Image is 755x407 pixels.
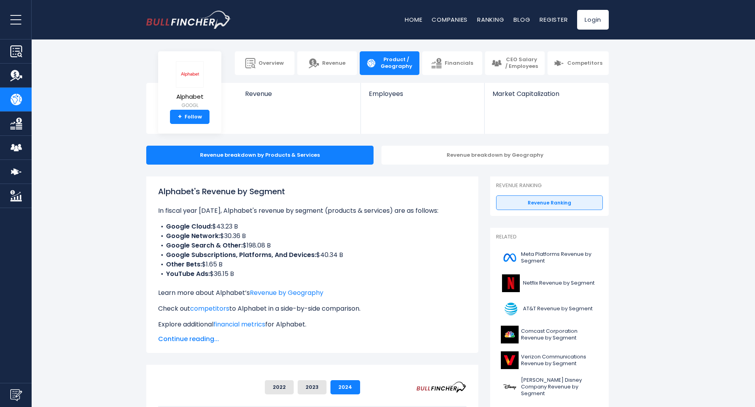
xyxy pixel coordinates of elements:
[496,272,603,294] a: Netflix Revenue by Segment
[577,10,609,30] a: Login
[178,113,182,120] strong: +
[158,250,466,260] li: $40.34 B
[146,146,374,165] div: Revenue breakdown by Products & Services
[170,110,210,124] a: +Follow
[330,380,360,394] button: 2024
[501,378,519,396] img: DIS logo
[477,15,504,24] a: Ranking
[158,186,466,197] h1: Alphabet's Revenue by Segment
[166,241,243,250] b: Google Search & Other:
[521,354,598,367] span: Verizon Communications Revenue by Segment
[381,146,609,165] div: Revenue breakdown by Geography
[505,56,538,70] span: CEO Salary / Employees
[501,351,519,369] img: VZ logo
[298,380,327,394] button: 2023
[422,51,482,75] a: Financials
[158,269,466,279] li: $36.15 B
[213,320,265,329] a: financial metrics
[369,90,476,98] span: Employees
[496,324,603,345] a: Comcast Corporation Revenue by Segment
[146,11,231,29] img: bullfincher logo
[360,51,419,75] a: Product / Geography
[521,377,598,397] span: [PERSON_NAME] Disney Company Revenue by Segment
[158,241,466,250] li: $198.08 B
[379,56,413,70] span: Product / Geography
[158,320,466,329] p: Explore additional for Alphabet.
[547,51,609,75] a: Competitors
[158,222,466,231] li: $43.23 B
[265,380,294,394] button: 2022
[245,90,353,98] span: Revenue
[496,298,603,320] a: AT&T Revenue by Segment
[496,234,603,240] p: Related
[322,60,345,67] span: Revenue
[496,195,603,210] a: Revenue Ranking
[501,326,519,343] img: CMCSA logo
[166,250,316,259] b: Google Subscriptions, Platforms, And Devices:
[297,51,357,75] a: Revenue
[190,304,229,313] a: competitors
[496,182,603,189] p: Revenue Ranking
[166,260,202,269] b: Other Bets:
[158,288,466,298] p: Learn more about Alphabet’s
[432,15,468,24] a: Companies
[501,249,519,266] img: META logo
[521,251,598,264] span: Meta Platforms Revenue by Segment
[158,304,466,313] p: Check out to Alphabet in a side-by-side comparison.
[523,306,593,312] span: AT&T Revenue by Segment
[237,83,361,111] a: Revenue
[513,15,530,24] a: Blog
[496,349,603,371] a: Verizon Communications Revenue by Segment
[176,102,204,109] small: GOOGL
[540,15,568,24] a: Register
[445,60,473,67] span: Financials
[166,269,210,278] b: YouTube Ads:
[158,206,466,216] p: In fiscal year [DATE], Alphabet's revenue by segment (products & services) are as follows:
[158,231,466,241] li: $30.36 B
[250,288,323,297] a: Revenue by Geography
[176,61,204,110] a: Alphabet GOOGL
[166,222,212,231] b: Google Cloud:
[567,60,602,67] span: Competitors
[235,51,294,75] a: Overview
[485,51,545,75] a: CEO Salary / Employees
[485,83,608,111] a: Market Capitalization
[501,300,521,318] img: T logo
[146,11,231,29] a: Go to homepage
[166,231,220,240] b: Google Network:
[493,90,600,98] span: Market Capitalization
[521,328,598,341] span: Comcast Corporation Revenue by Segment
[523,280,595,287] span: Netflix Revenue by Segment
[405,15,422,24] a: Home
[361,83,484,111] a: Employees
[501,274,521,292] img: NFLX logo
[496,247,603,268] a: Meta Platforms Revenue by Segment
[158,260,466,269] li: $1.65 B
[259,60,284,67] span: Overview
[158,334,466,344] span: Continue reading...
[496,375,603,399] a: [PERSON_NAME] Disney Company Revenue by Segment
[176,94,204,100] span: Alphabet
